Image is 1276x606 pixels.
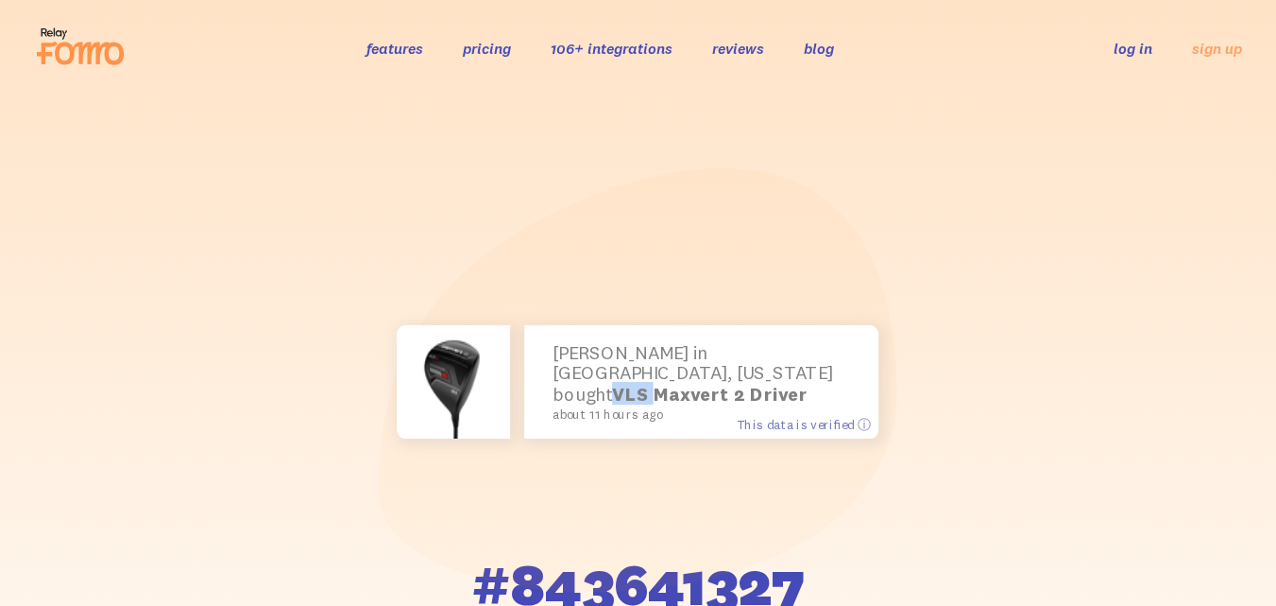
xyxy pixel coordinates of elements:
[553,343,850,423] p: [PERSON_NAME] in [GEOGRAPHIC_DATA], [US_STATE] bought
[712,39,764,58] a: reviews
[551,39,672,58] a: 106+ integrations
[737,416,870,432] span: This data is verified ⓘ
[397,325,510,439] img: maxvert2_views_04_small.png
[463,39,511,58] a: pricing
[612,382,808,405] strong: VLS Maxvert 2 Driver
[804,39,834,58] a: blog
[1192,39,1242,59] a: sign up
[366,39,423,58] a: features
[553,407,842,422] small: about 11 hours ago
[1114,39,1152,58] a: log in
